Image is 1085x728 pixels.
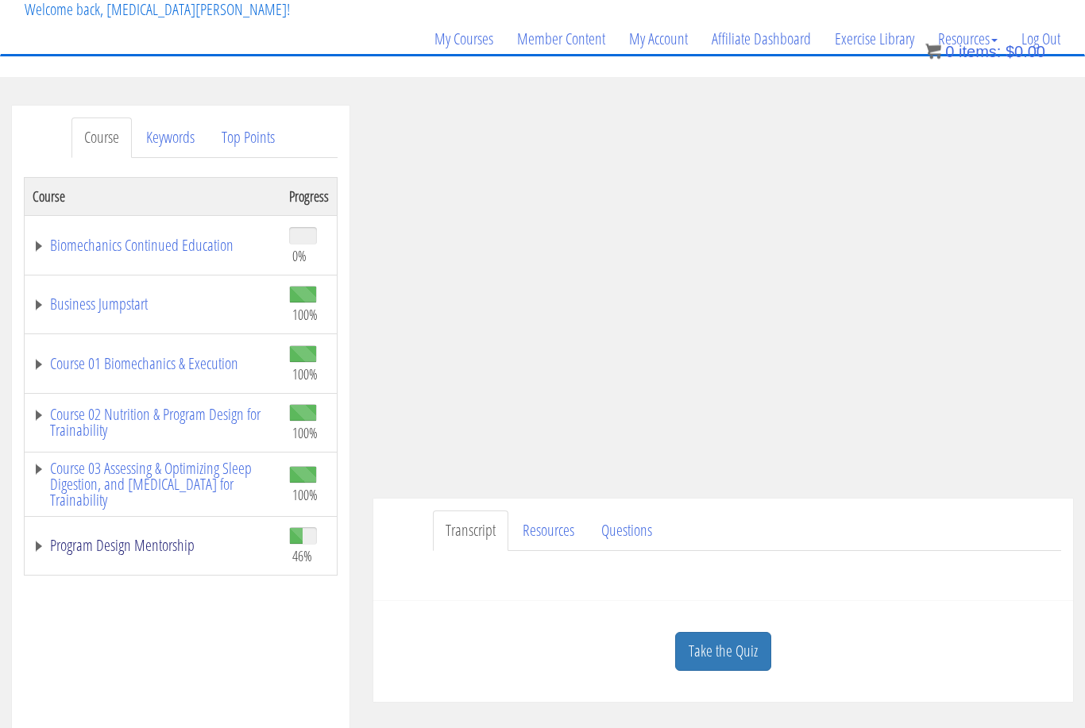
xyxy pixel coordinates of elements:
span: $ [1006,43,1014,60]
span: 0% [292,248,307,265]
a: Member Content [505,2,617,78]
a: Exercise Library [823,2,926,78]
a: Keywords [133,118,207,159]
img: icon11.png [925,44,941,60]
a: Take the Quiz [675,633,771,672]
span: 100% [292,487,318,504]
th: Progress [281,178,338,216]
a: Course 01 Biomechanics & Execution [33,356,273,372]
span: items: [959,43,1001,60]
a: Resources [510,511,587,552]
a: Questions [589,511,665,552]
a: Biomechanics Continued Education [33,238,273,254]
a: Affiliate Dashboard [700,2,823,78]
a: My Account [617,2,700,78]
span: 100% [292,425,318,442]
span: 100% [292,306,318,324]
span: 100% [292,366,318,383]
a: Log Out [1010,2,1072,78]
bdi: 0.00 [1006,43,1045,60]
a: Top Points [209,118,288,159]
span: 0 [945,43,954,60]
a: Program Design Mentorship [33,538,273,554]
a: Transcript [433,511,508,552]
th: Course [25,178,282,216]
a: Course 02 Nutrition & Program Design for Trainability [33,407,273,439]
a: Course [71,118,132,159]
a: My Courses [423,2,505,78]
a: Resources [926,2,1010,78]
a: Course 03 Assessing & Optimizing Sleep Digestion, and [MEDICAL_DATA] for Trainability [33,461,273,509]
span: 46% [292,548,312,565]
a: 0 items: $0.00 [925,43,1045,60]
a: Business Jumpstart [33,297,273,313]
